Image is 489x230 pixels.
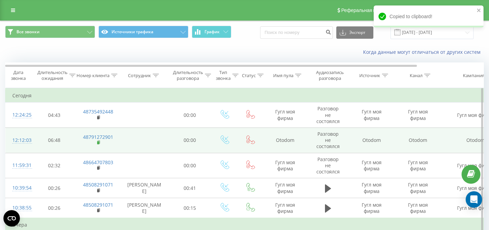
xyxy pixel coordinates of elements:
td: Otodom [349,128,395,153]
a: 48508291071 [83,202,113,208]
td: 04:43 [33,102,76,128]
div: Тип звонка [216,70,231,81]
button: Источники трафика [98,26,188,38]
div: Источник [359,73,380,78]
td: Гугл моя фирма [395,102,441,128]
td: 00:26 [33,178,76,198]
div: Дата звонка [5,70,31,81]
td: 00:15 [168,198,211,218]
td: Гугл моя фирма [395,153,441,178]
span: Разговор не состоялся [316,156,340,175]
td: 00:00 [168,102,211,128]
td: Гугл моя фирма [349,153,395,178]
td: Гугл моя фирма [263,153,307,178]
div: 12:12:03 [12,134,26,147]
td: 00:26 [33,198,76,218]
td: Otodom [263,128,307,153]
div: Open Intercom Messenger [466,191,482,208]
a: 48791272901 [83,134,113,140]
div: Copied to clipboard! [374,5,484,27]
td: 06:48 [33,128,76,153]
div: 10:38:55 [12,201,26,215]
td: 00:00 [168,153,211,178]
div: 10:39:54 [12,181,26,195]
span: Разговор не состоялся [316,105,340,124]
td: Гугл моя фирма [263,102,307,128]
a: 48508291071 [83,181,113,188]
td: Otodom [395,128,441,153]
div: 11:59:31 [12,159,26,172]
div: Кампания [463,73,485,78]
td: 00:00 [168,128,211,153]
div: Статус [242,73,256,78]
span: Все звонки [16,29,39,35]
span: Разговор не состоялся [316,131,340,149]
td: Гугл моя фирма [349,198,395,218]
a: 48735492448 [83,108,113,115]
input: Поиск по номеру [260,26,333,39]
td: 00:41 [168,178,211,198]
div: Канал [410,73,422,78]
td: [PERSON_NAME] [120,198,168,218]
a: 48664707803 [83,159,113,166]
td: Гугл моя фирма [395,198,441,218]
td: Гугл моя фирма [263,198,307,218]
div: Аудиозапись разговора [313,70,347,81]
td: Гугл моя фирма [263,178,307,198]
td: Гугл моя фирма [349,178,395,198]
div: Длительность разговора [173,70,203,81]
button: close [477,8,481,14]
td: 02:32 [33,153,76,178]
div: Имя пула [273,73,293,78]
div: Сотрудник [128,73,151,78]
a: Когда данные могут отличаться от других систем [363,49,484,55]
td: Гугл моя фирма [395,178,441,198]
div: 12:24:25 [12,108,26,122]
div: Номер клиента [77,73,109,78]
button: Все звонки [5,26,95,38]
button: Open CMP widget [3,210,20,227]
button: График [192,26,231,38]
td: [PERSON_NAME] [120,178,168,198]
td: Гугл моя фирма [349,102,395,128]
span: График [205,29,220,34]
button: Экспорт [336,26,373,39]
div: Длительность ожидания [37,70,68,81]
span: Реферальная программа [341,8,397,13]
